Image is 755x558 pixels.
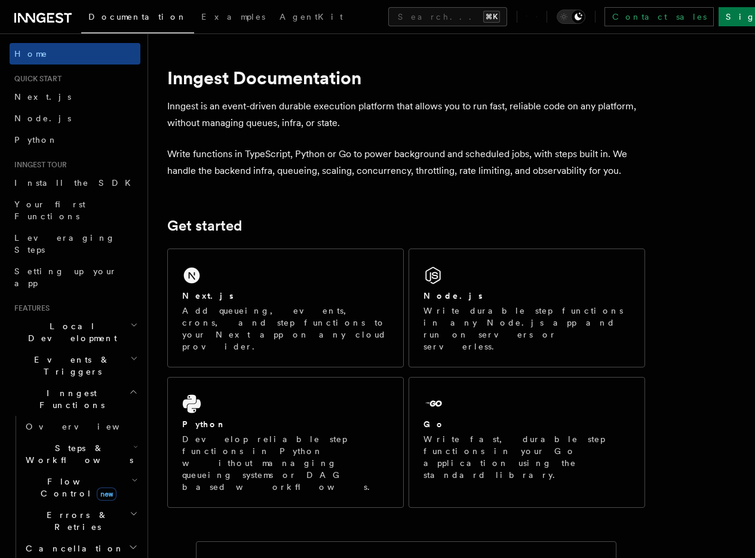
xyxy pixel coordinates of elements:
[10,43,140,65] a: Home
[10,227,140,260] a: Leveraging Steps
[182,290,234,302] h2: Next.js
[10,194,140,227] a: Your first Functions
[21,476,131,499] span: Flow Control
[182,433,389,493] p: Develop reliable step functions in Python without managing queueing systems or DAG based workflows.
[21,442,133,466] span: Steps & Workflows
[14,92,71,102] span: Next.js
[409,249,645,367] a: Node.jsWrite durable step functions in any Node.js app and run on servers or serverless.
[167,377,404,508] a: PythonDevelop reliable step functions in Python without managing queueing systems or DAG based wo...
[167,98,645,131] p: Inngest is an event-driven durable execution platform that allows you to run fast, reliable code ...
[167,217,242,234] a: Get started
[14,266,117,288] span: Setting up your app
[21,437,140,471] button: Steps & Workflows
[10,387,129,411] span: Inngest Functions
[97,488,116,501] span: new
[423,433,630,481] p: Write fast, durable step functions in your Go application using the standard library.
[167,146,645,179] p: Write functions in TypeScript, Python or Go to power background and scheduled jobs, with steps bu...
[167,249,404,367] a: Next.jsAdd queueing, events, crons, and step functions to your Next app on any cloud provider.
[167,67,645,88] h1: Inngest Documentation
[182,418,226,430] h2: Python
[194,4,272,32] a: Examples
[10,260,140,294] a: Setting up your app
[14,114,71,123] span: Node.js
[423,418,445,430] h2: Go
[409,377,645,508] a: GoWrite fast, durable step functions in your Go application using the standard library.
[14,200,85,221] span: Your first Functions
[14,135,58,145] span: Python
[604,7,714,26] a: Contact sales
[280,12,343,22] span: AgentKit
[14,233,115,255] span: Leveraging Steps
[21,416,140,437] a: Overview
[483,11,500,23] kbd: ⌘K
[26,422,149,431] span: Overview
[557,10,585,24] button: Toggle dark mode
[10,315,140,349] button: Local Development
[81,4,194,33] a: Documentation
[423,290,483,302] h2: Node.js
[10,349,140,382] button: Events & Triggers
[10,74,62,84] span: Quick start
[10,172,140,194] a: Install the SDK
[88,12,187,22] span: Documentation
[10,108,140,129] a: Node.js
[10,354,130,378] span: Events & Triggers
[423,305,630,352] p: Write durable step functions in any Node.js app and run on servers or serverless.
[272,4,350,32] a: AgentKit
[10,382,140,416] button: Inngest Functions
[10,86,140,108] a: Next.js
[14,48,48,60] span: Home
[201,12,265,22] span: Examples
[21,504,140,538] button: Errors & Retries
[10,160,67,170] span: Inngest tour
[10,320,130,344] span: Local Development
[10,303,50,313] span: Features
[21,509,130,533] span: Errors & Retries
[14,178,138,188] span: Install the SDK
[10,129,140,151] a: Python
[21,471,140,504] button: Flow Controlnew
[388,7,507,26] button: Search...⌘K
[21,542,124,554] span: Cancellation
[182,305,389,352] p: Add queueing, events, crons, and step functions to your Next app on any cloud provider.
